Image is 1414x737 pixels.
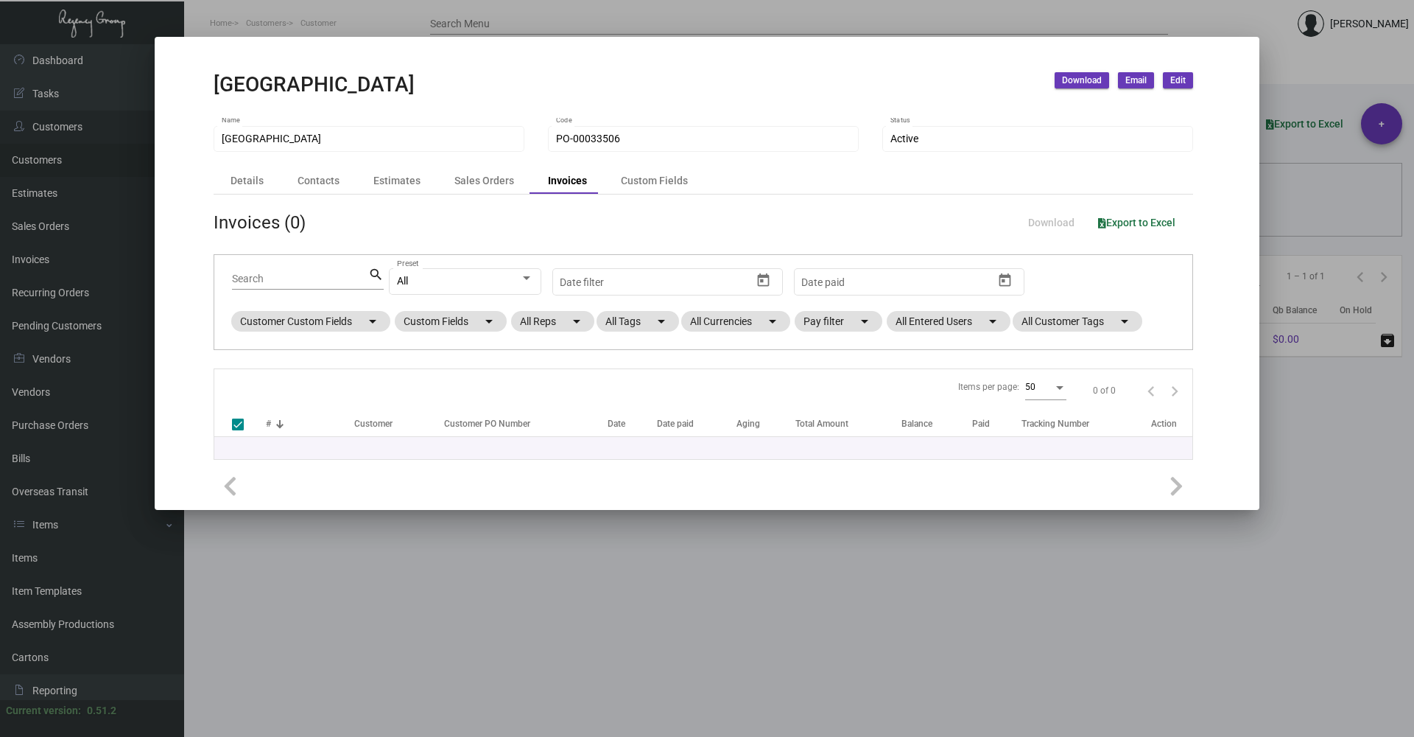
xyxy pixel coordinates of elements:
div: Total Amount [795,417,848,430]
mat-icon: arrow_drop_down [764,312,781,330]
span: Edit [1170,74,1186,87]
input: Start date [801,276,847,288]
th: Action [1151,411,1192,437]
span: Download [1028,217,1074,228]
button: Next page [1163,379,1186,402]
div: Date paid [657,417,694,430]
button: Export to Excel [1086,209,1187,236]
mat-icon: arrow_drop_down [653,312,670,330]
mat-icon: arrow_drop_down [480,312,498,330]
mat-chip: All Customer Tags [1013,311,1142,332]
button: Download [1055,72,1109,88]
mat-icon: arrow_drop_down [364,312,381,330]
div: Balance [901,417,932,430]
input: End date [859,276,952,288]
h2: [GEOGRAPHIC_DATA] [214,72,415,97]
div: Customer [354,417,393,430]
mat-icon: arrow_drop_down [984,312,1002,330]
mat-chip: All Currencies [681,311,790,332]
div: Date [608,417,625,430]
div: Estimates [373,173,421,189]
input: End date [618,276,711,288]
mat-chip: Custom Fields [395,311,507,332]
mat-icon: arrow_drop_down [568,312,585,330]
span: All [397,275,408,287]
div: Customer PO Number [444,417,530,430]
span: 50 [1025,382,1035,392]
div: Aging [736,417,795,430]
mat-icon: arrow_drop_down [1116,312,1133,330]
div: 0 of 0 [1093,384,1116,397]
mat-chip: Pay filter [795,311,882,332]
div: # [266,417,354,430]
div: Invoices (0) [214,209,306,236]
div: Paid [972,417,990,430]
button: Download [1016,209,1086,236]
mat-select: Items per page: [1025,383,1066,393]
div: Customer [354,417,437,430]
button: Email [1118,72,1154,88]
div: Invoices [548,173,587,189]
div: Date paid [657,417,737,430]
div: Contacts [298,173,340,189]
div: Tracking Number [1021,417,1151,430]
button: Open calendar [993,268,1016,292]
span: Email [1125,74,1147,87]
div: Sales Orders [454,173,514,189]
div: Balance [901,417,972,430]
mat-icon: search [368,266,384,284]
div: Custom Fields [621,173,688,189]
div: Aging [736,417,760,430]
div: Date [608,417,657,430]
div: Details [231,173,264,189]
div: Paid [972,417,1021,430]
div: Items per page: [958,380,1019,394]
input: Start date [560,276,605,288]
div: 0.51.2 [87,703,116,719]
div: Current version: [6,703,81,719]
div: Customer PO Number [444,417,608,430]
mat-chip: All Tags [597,311,679,332]
span: Active [890,133,918,144]
button: Previous page [1139,379,1163,402]
mat-chip: All Reps [511,311,594,332]
button: Open calendar [751,268,775,292]
div: Tracking Number [1021,417,1089,430]
span: Download [1062,74,1102,87]
mat-chip: Customer Custom Fields [231,311,390,332]
div: Total Amount [795,417,901,430]
span: Export to Excel [1098,217,1175,228]
button: Edit [1163,72,1193,88]
div: # [266,417,271,430]
mat-icon: arrow_drop_down [856,312,873,330]
mat-chip: All Entered Users [887,311,1010,332]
